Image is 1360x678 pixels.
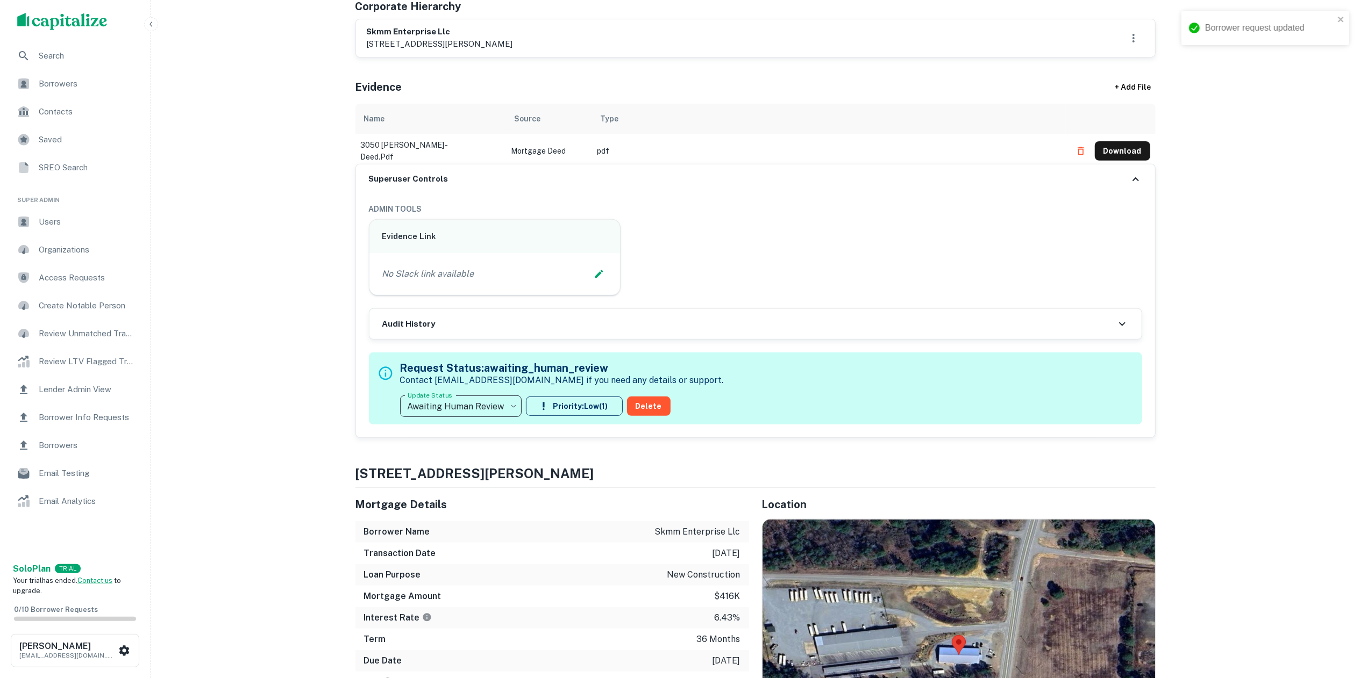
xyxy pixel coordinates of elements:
th: Source [506,104,592,134]
button: Delete file [1071,142,1091,160]
h6: [PERSON_NAME] [19,642,116,651]
h5: Mortgage Details [355,496,749,513]
a: Lender Admin View [9,377,141,402]
button: Download [1095,141,1150,161]
div: Type [601,112,619,125]
div: Awaiting Human Review [400,391,522,421]
th: Type [592,104,1066,134]
span: Saved [39,133,135,146]
span: Access Requests [39,271,135,284]
p: $416k [715,590,740,603]
a: Borrowers [9,432,141,458]
h6: Borrower Name [364,525,430,538]
p: 36 months [697,633,740,646]
a: Create Notable Person [9,293,141,319]
label: Update Status [408,391,452,400]
p: [DATE] [713,547,740,560]
svg: The interest rates displayed on the website are for informational purposes only and may be report... [422,612,432,622]
td: 3050 [PERSON_NAME] - deed.pdf [355,134,506,168]
p: 6.43% [715,611,740,624]
p: [EMAIL_ADDRESS][DOMAIN_NAME] [19,651,116,660]
td: Mortgage Deed [506,134,592,168]
h6: Superuser Controls [369,173,448,185]
h6: Mortgage Amount [364,590,442,603]
button: Priority:Low(1) [526,396,623,416]
button: Edit Slack Link [591,266,607,282]
p: [STREET_ADDRESS][PERSON_NAME] [367,38,513,51]
iframe: Chat Widget [1306,592,1360,644]
h5: Request Status: awaiting_human_review [400,360,724,376]
a: Review LTV Flagged Transactions [9,349,141,374]
h4: [STREET_ADDRESS][PERSON_NAME] [355,464,1156,483]
span: Create Notable Person [39,299,135,312]
p: Contact [EMAIL_ADDRESS][DOMAIN_NAME] if you need any details or support. [400,374,724,387]
h6: Loan Purpose [364,568,421,581]
p: new construction [667,568,740,581]
button: Delete [627,396,671,416]
a: Email Analytics [9,488,141,514]
h6: Due Date [364,654,402,667]
a: SREO Search [9,155,141,181]
h6: ADMIN TOOLS [369,203,1142,215]
p: skmm enterprise llc [655,525,740,538]
span: Lender Admin View [39,383,135,396]
a: Email Testing [9,460,141,486]
h6: Interest Rate [364,611,432,624]
a: Borrowers [9,71,141,97]
h6: Audit History [382,318,436,330]
a: Borrower Info Requests [9,405,141,430]
a: Organizations [9,237,141,263]
div: scrollable content [355,104,1156,164]
button: close [1337,15,1345,25]
span: Contacts [39,105,135,118]
h5: Location [762,496,1156,513]
div: + Add File [1095,78,1171,97]
p: [DATE] [713,654,740,667]
a: Contact us [77,576,112,585]
strong: Solo Plan [13,564,51,574]
a: Saved [9,127,141,153]
div: TRIAL [55,564,81,573]
span: Borrowers [39,77,135,90]
h6: skmm enterprise llc [367,26,513,38]
span: Borrower Info Requests [39,411,135,424]
li: Super Admin [9,183,141,209]
p: No Slack link available [382,268,474,280]
a: Access Requests [9,265,141,291]
span: Organizations [39,243,135,256]
span: Users [39,215,135,228]
a: Contacts [9,99,141,125]
h6: Evidence Link [382,230,608,243]
div: Source [515,112,541,125]
div: Name [364,112,385,125]
a: Review Unmatched Transactions [9,321,141,347]
span: Email Analytics [39,495,135,508]
span: Email Testing [39,467,135,480]
span: Review Unmatched Transactions [39,327,135,340]
img: capitalize-logo.png [17,13,108,30]
button: [PERSON_NAME][EMAIL_ADDRESS][DOMAIN_NAME] [11,634,139,667]
a: Search [9,43,141,69]
span: SREO Search [39,161,135,174]
span: Search [39,49,135,62]
div: Borrower request updated [1205,21,1334,34]
th: Name [355,104,506,134]
h6: Transaction Date [364,547,436,560]
a: Users [9,209,141,235]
